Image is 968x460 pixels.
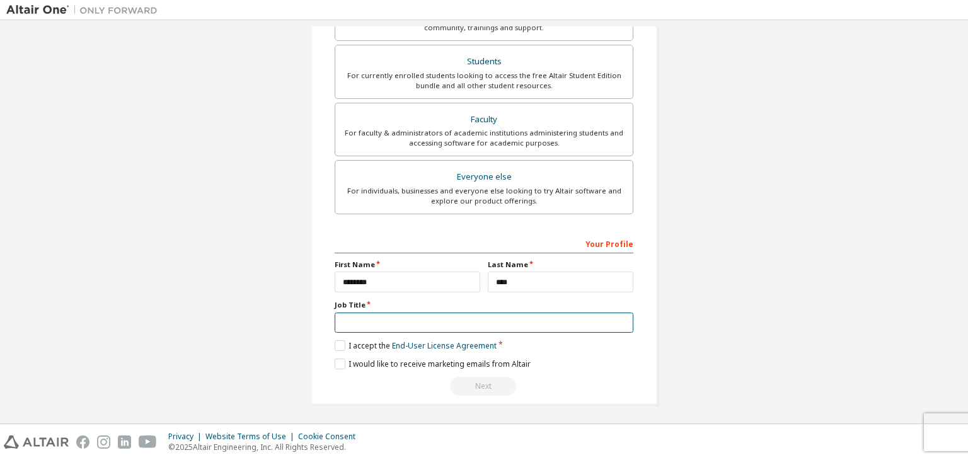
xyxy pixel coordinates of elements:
img: instagram.svg [97,435,110,449]
div: For individuals, businesses and everyone else looking to try Altair software and explore our prod... [343,186,625,206]
div: Students [343,53,625,71]
img: facebook.svg [76,435,89,449]
div: Cookie Consent [298,432,363,442]
label: First Name [335,260,480,270]
a: End-User License Agreement [392,340,497,351]
label: I would like to receive marketing emails from Altair [335,359,531,369]
img: altair_logo.svg [4,435,69,449]
div: Everyone else [343,168,625,186]
img: linkedin.svg [118,435,131,449]
label: Last Name [488,260,633,270]
div: Privacy [168,432,205,442]
label: I accept the [335,340,497,351]
div: Website Terms of Use [205,432,298,442]
div: For currently enrolled students looking to access the free Altair Student Edition bundle and all ... [343,71,625,91]
label: Job Title [335,300,633,310]
div: Faculty [343,111,625,129]
div: Your Profile [335,233,633,253]
p: © 2025 Altair Engineering, Inc. All Rights Reserved. [168,442,363,452]
div: For faculty & administrators of academic institutions administering students and accessing softwa... [343,128,625,148]
img: youtube.svg [139,435,157,449]
img: Altair One [6,4,164,16]
div: Read and acccept EULA to continue [335,377,633,396]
